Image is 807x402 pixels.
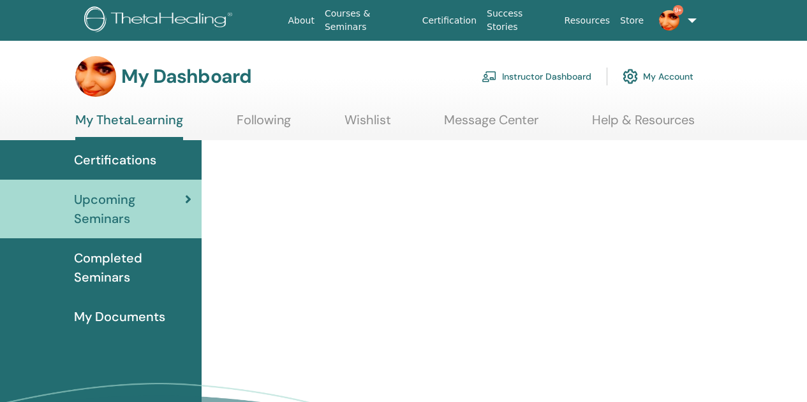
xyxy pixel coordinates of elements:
[75,56,116,97] img: default.jpg
[659,10,679,31] img: default.jpg
[559,9,616,32] a: Resources
[74,307,165,326] span: My Documents
[444,112,538,137] a: Message Center
[482,71,497,82] img: chalkboard-teacher.svg
[74,190,185,228] span: Upcoming Seminars
[237,112,291,137] a: Following
[623,66,638,87] img: cog.svg
[417,9,482,32] a: Certification
[673,5,683,15] span: 9+
[74,150,156,169] span: Certifications
[74,248,191,287] span: Completed Seminars
[482,2,559,39] a: Success Stories
[283,9,320,32] a: About
[320,2,417,39] a: Courses & Seminars
[592,112,695,137] a: Help & Resources
[344,112,391,137] a: Wishlist
[482,62,591,90] a: Instructor Dashboard
[615,9,649,32] a: Store
[75,112,183,140] a: My ThetaLearning
[623,62,693,90] a: My Account
[84,6,237,35] img: logo.png
[121,65,251,88] h3: My Dashboard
